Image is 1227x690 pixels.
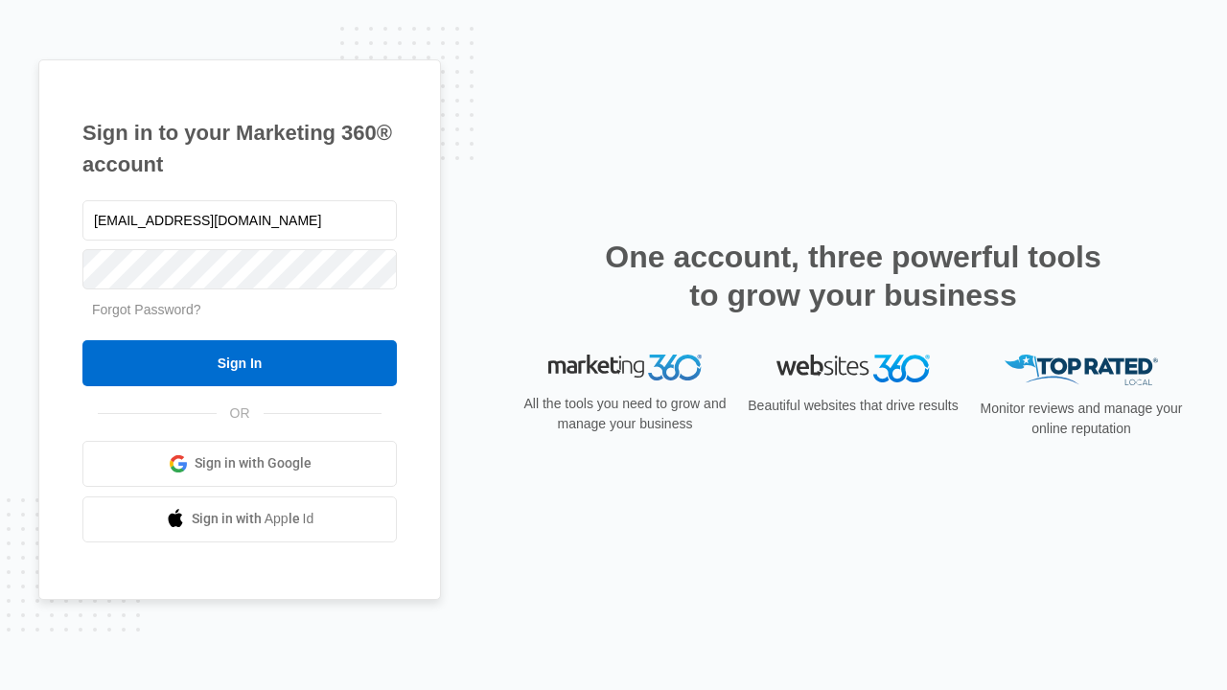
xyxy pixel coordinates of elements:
[746,396,961,416] p: Beautiful websites that drive results
[192,509,314,529] span: Sign in with Apple Id
[82,200,397,241] input: Email
[82,117,397,180] h1: Sign in to your Marketing 360® account
[195,453,312,473] span: Sign in with Google
[1005,355,1158,386] img: Top Rated Local
[82,340,397,386] input: Sign In
[82,496,397,542] a: Sign in with Apple Id
[974,399,1189,439] p: Monitor reviews and manage your online reputation
[217,403,264,424] span: OR
[776,355,930,382] img: Websites 360
[599,238,1107,314] h2: One account, three powerful tools to grow your business
[82,441,397,487] a: Sign in with Google
[548,355,702,381] img: Marketing 360
[518,394,732,434] p: All the tools you need to grow and manage your business
[92,302,201,317] a: Forgot Password?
